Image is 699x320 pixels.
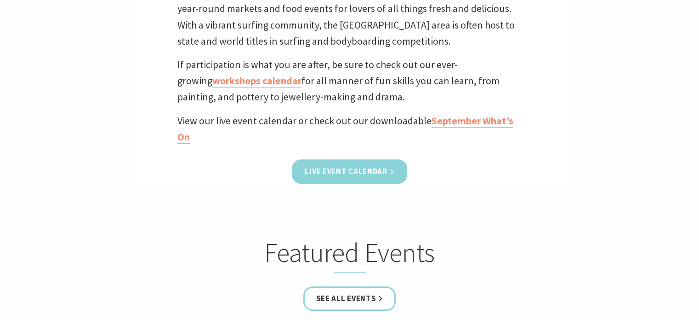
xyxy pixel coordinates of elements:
[177,114,513,144] a: September What’s On
[212,74,301,87] a: workshops calendar
[303,286,396,311] a: See all Events
[170,237,530,273] h2: Featured Events
[177,113,522,145] p: View our live event calendar or check out our downloadable
[177,57,522,105] p: If participation is what you are after, be sure to check out our ever-growing for all manner of f...
[292,159,407,184] a: Live Event Calendar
